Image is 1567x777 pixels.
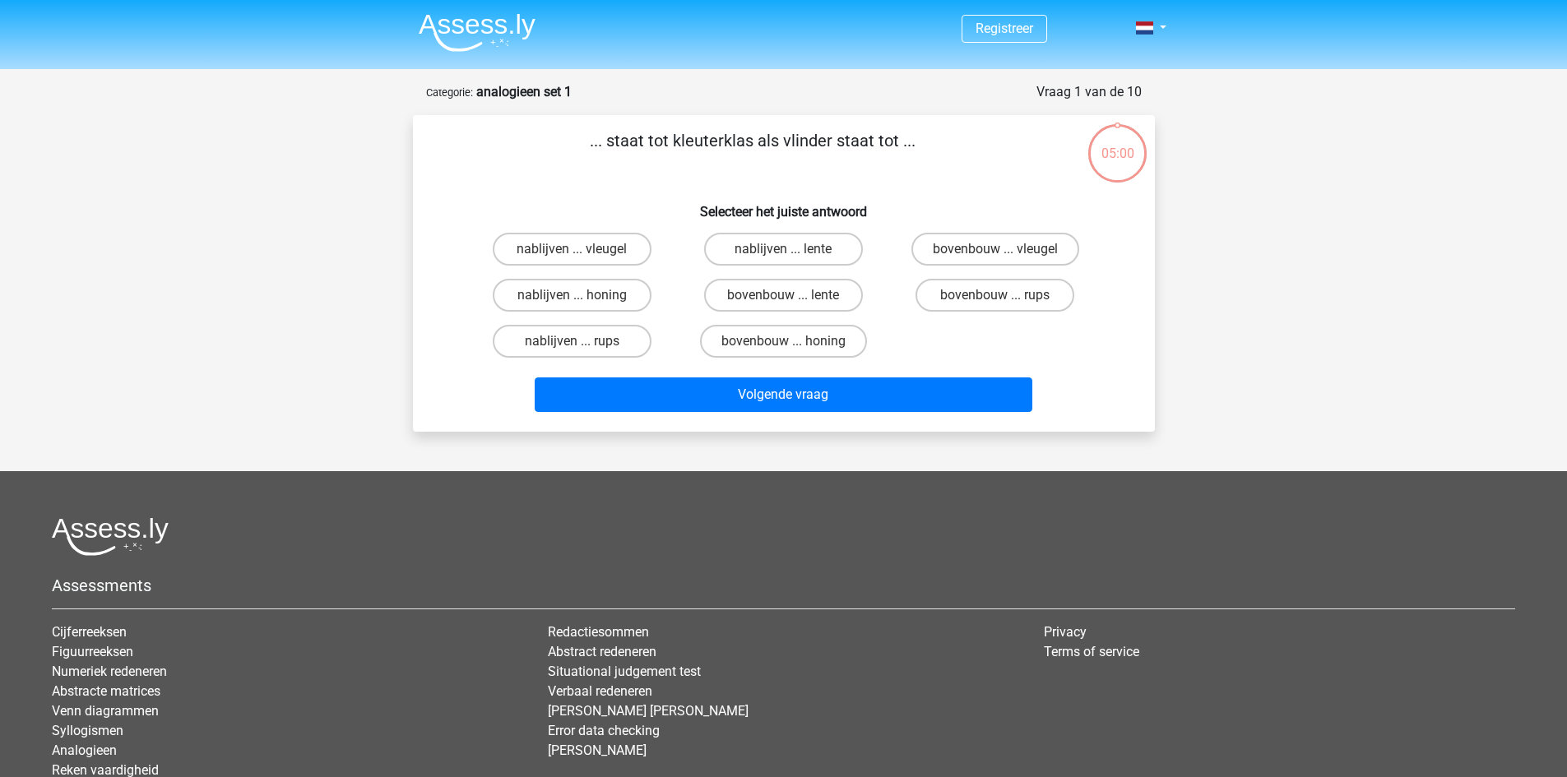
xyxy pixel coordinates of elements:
[548,683,652,699] a: Verbaal redeneren
[52,703,159,719] a: Venn diagrammen
[911,233,1079,266] label: bovenbouw ... vleugel
[493,279,651,312] label: nablijven ... honing
[535,377,1032,412] button: Volgende vraag
[548,624,649,640] a: Redactiesommen
[976,21,1033,36] a: Registreer
[1036,82,1142,102] div: Vraag 1 van de 10
[52,664,167,679] a: Numeriek redeneren
[52,644,133,659] a: Figuurreeksen
[1044,644,1139,659] a: Terms of service
[700,325,867,358] label: bovenbouw ... honing
[52,723,123,738] a: Syllogismen
[419,13,535,52] img: Assessly
[493,325,651,358] label: nablijven ... rups
[52,517,169,556] img: Assessly logo
[476,84,572,99] strong: analogieen set 1
[1044,624,1087,640] a: Privacy
[916,279,1074,312] label: bovenbouw ... rups
[548,723,660,738] a: Error data checking
[426,86,473,99] small: Categorie:
[493,233,651,266] label: nablijven ... vleugel
[52,576,1515,595] h5: Assessments
[1087,123,1148,164] div: 05:00
[439,191,1129,220] h6: Selecteer het juiste antwoord
[52,624,127,640] a: Cijferreeksen
[52,742,117,758] a: Analogieen
[548,644,656,659] a: Abstract redeneren
[548,664,701,679] a: Situational judgement test
[548,703,749,719] a: [PERSON_NAME] [PERSON_NAME]
[548,742,647,758] a: [PERSON_NAME]
[704,279,863,312] label: bovenbouw ... lente
[439,128,1067,178] p: ... staat tot kleuterklas als vlinder staat tot ...
[52,683,160,699] a: Abstracte matrices
[704,233,863,266] label: nablijven ... lente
